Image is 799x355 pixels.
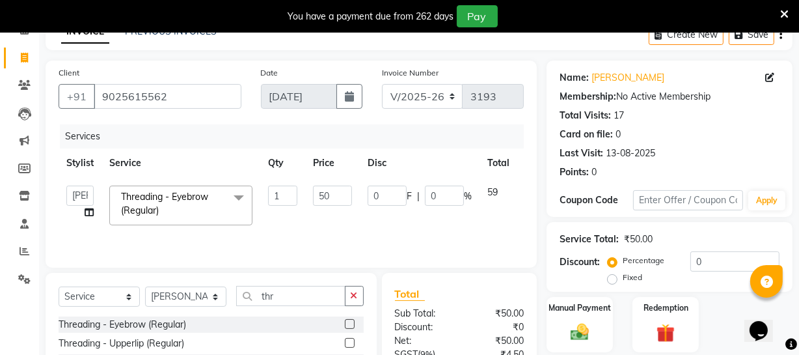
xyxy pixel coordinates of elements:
[560,128,613,141] div: Card on file:
[459,320,534,334] div: ₹0
[395,287,425,301] span: Total
[385,320,459,334] div: Discount:
[417,190,420,203] span: |
[407,190,412,203] span: F
[616,128,621,141] div: 0
[744,303,786,342] iframe: chat widget
[236,286,345,306] input: Search or Scan
[457,5,498,27] button: Pay
[59,67,79,79] label: Client
[614,109,624,122] div: 17
[548,302,611,314] label: Manual Payment
[480,149,517,178] th: Total
[60,124,534,149] div: Services
[517,149,560,178] th: Action
[260,149,305,178] th: Qty
[464,190,472,203] span: %
[560,233,619,246] div: Service Total:
[288,10,454,23] div: You have a payment due from 262 days
[565,322,595,343] img: _cash.svg
[633,190,743,210] input: Enter Offer / Coupon Code
[560,109,611,122] div: Total Visits:
[649,25,724,45] button: Create New
[623,255,664,266] label: Percentage
[360,149,480,178] th: Disc
[560,255,600,269] div: Discount:
[59,84,95,109] button: +91
[591,71,664,85] a: [PERSON_NAME]
[651,322,681,345] img: _gift.svg
[459,334,534,348] div: ₹50.00
[643,302,688,314] label: Redemption
[59,337,184,350] div: Threading - Upperlip (Regular)
[382,67,439,79] label: Invoice Number
[623,272,642,283] label: Fixed
[102,149,260,178] th: Service
[560,193,633,207] div: Coupon Code
[560,71,589,85] div: Name:
[459,307,534,320] div: ₹50.00
[159,205,165,216] a: x
[591,165,597,179] div: 0
[261,67,278,79] label: Date
[59,149,102,178] th: Stylist
[560,147,603,160] div: Last Visit:
[385,307,459,320] div: Sub Total:
[487,186,498,198] span: 59
[748,191,785,210] button: Apply
[624,233,653,246] div: ₹50.00
[560,90,779,104] div: No Active Membership
[59,318,186,332] div: Threading - Eyebrow (Regular)
[305,149,360,178] th: Price
[121,191,208,216] span: Threading - Eyebrow (Regular)
[560,165,589,179] div: Points:
[606,147,655,160] div: 13-08-2025
[729,25,774,45] button: Save
[385,334,459,348] div: Net:
[94,84,241,109] input: Search by Name/Mobile/Email/Code
[560,90,616,104] div: Membership:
